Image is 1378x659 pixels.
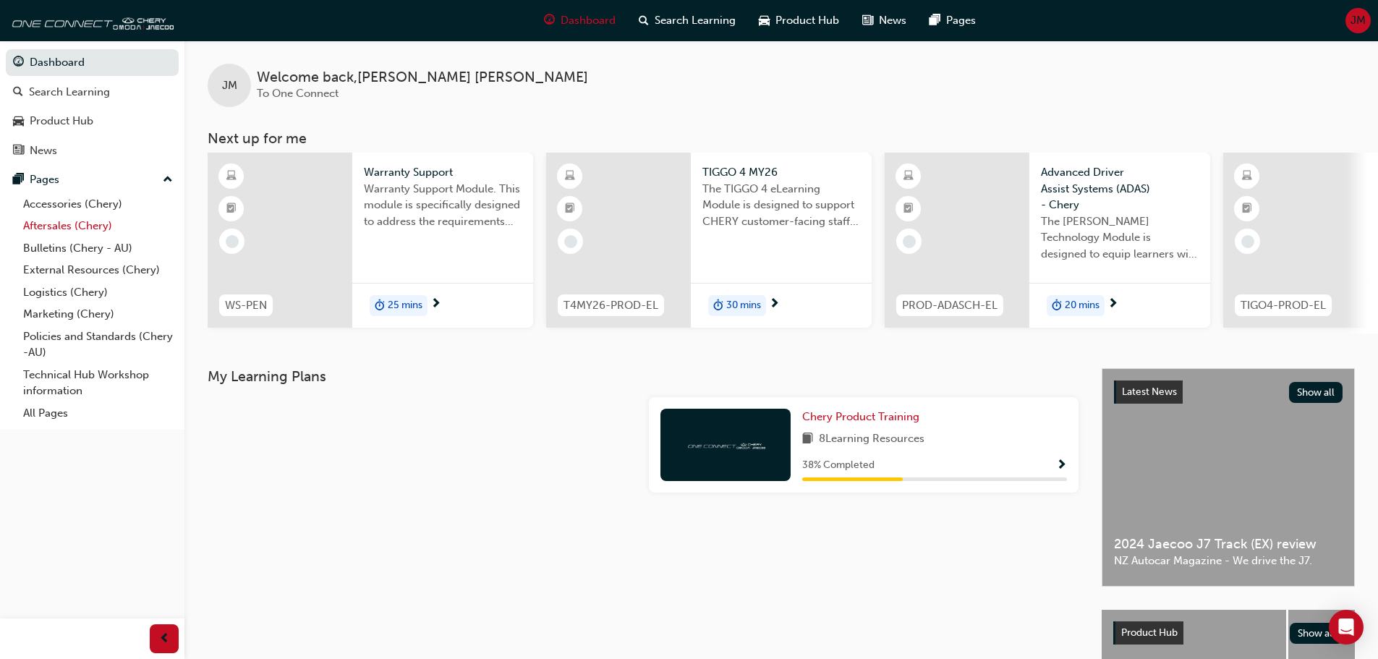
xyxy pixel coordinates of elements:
[1065,297,1100,314] span: 20 mins
[1290,623,1344,644] button: Show all
[13,115,24,128] span: car-icon
[885,153,1210,328] a: PROD-ADASCH-ELAdvanced Driver Assist Systems (ADAS) - CheryThe [PERSON_NAME] Technology Module is...
[6,108,179,135] a: Product Hub
[17,303,179,326] a: Marketing (Chery)
[532,6,627,35] a: guage-iconDashboard
[13,56,24,69] span: guage-icon
[563,297,658,314] span: T4MY26-PROD-EL
[7,6,174,35] img: oneconnect
[802,457,875,474] span: 38 % Completed
[747,6,851,35] a: car-iconProduct Hub
[257,69,588,86] span: Welcome back , [PERSON_NAME] [PERSON_NAME]
[17,193,179,216] a: Accessories (Chery)
[802,409,925,425] a: Chery Product Training
[862,12,873,30] span: news-icon
[565,167,575,186] span: learningResourceType_ELEARNING-icon
[544,12,555,30] span: guage-icon
[225,297,267,314] span: WS-PEN
[184,130,1378,147] h3: Next up for me
[6,166,179,193] button: Pages
[208,368,1079,385] h3: My Learning Plans
[13,86,23,99] span: search-icon
[388,297,422,314] span: 25 mins
[1041,164,1199,213] span: Advanced Driver Assist Systems (ADAS) - Chery
[226,167,237,186] span: learningResourceType_ELEARNING-icon
[1114,380,1343,404] a: Latest NewsShow all
[655,12,736,29] span: Search Learning
[29,84,110,101] div: Search Learning
[226,235,239,248] span: learningRecordVerb_NONE-icon
[546,153,872,328] a: T4MY26-PROD-ELTIGGO 4 MY26The TIGGO 4 eLearning Module is designed to support CHERY customer-faci...
[565,200,575,218] span: booktick-icon
[1056,459,1067,472] span: Show Progress
[903,167,914,186] span: learningResourceType_ELEARNING-icon
[6,79,179,106] a: Search Learning
[222,77,237,94] span: JM
[1121,626,1178,639] span: Product Hub
[1041,213,1199,263] span: The [PERSON_NAME] Technology Module is designed to equip learners with essential knowledge about ...
[13,145,24,158] span: news-icon
[6,49,179,76] a: Dashboard
[1351,12,1366,29] span: JM
[208,153,533,328] a: WS-PENWarranty SupportWarranty Support Module. This module is specifically designed to address th...
[819,430,924,448] span: 8 Learning Resources
[769,298,780,311] span: next-icon
[430,298,441,311] span: next-icon
[364,164,522,181] span: Warranty Support
[879,12,906,29] span: News
[802,410,919,423] span: Chery Product Training
[1289,382,1343,403] button: Show all
[902,297,998,314] span: PROD-ADASCH-EL
[17,215,179,237] a: Aftersales (Chery)
[702,164,860,181] span: TIGGO 4 MY26
[1345,8,1371,33] button: JM
[1329,610,1364,645] div: Open Intercom Messenger
[802,430,813,448] span: book-icon
[1122,386,1177,398] span: Latest News
[1241,235,1254,248] span: learningRecordVerb_NONE-icon
[17,402,179,425] a: All Pages
[364,181,522,230] span: Warranty Support Module. This module is specifically designed to address the requirements and pro...
[1107,298,1118,311] span: next-icon
[639,12,649,30] span: search-icon
[1052,297,1062,315] span: duration-icon
[30,171,59,188] div: Pages
[918,6,987,35] a: pages-iconPages
[930,12,940,30] span: pages-icon
[686,438,765,451] img: oneconnect
[17,326,179,364] a: Policies and Standards (Chery -AU)
[775,12,839,29] span: Product Hub
[903,235,916,248] span: learningRecordVerb_NONE-icon
[17,281,179,304] a: Logistics (Chery)
[561,12,616,29] span: Dashboard
[159,630,170,648] span: prev-icon
[1102,368,1355,587] a: Latest NewsShow all2024 Jaecoo J7 Track (EX) reviewNZ Autocar Magazine - We drive the J7.
[226,200,237,218] span: booktick-icon
[30,113,93,129] div: Product Hub
[6,137,179,164] a: News
[627,6,747,35] a: search-iconSearch Learning
[30,143,57,159] div: News
[726,297,761,314] span: 30 mins
[713,297,723,315] span: duration-icon
[1242,167,1252,186] span: learningResourceType_ELEARNING-icon
[17,237,179,260] a: Bulletins (Chery - AU)
[163,171,173,190] span: up-icon
[851,6,918,35] a: news-iconNews
[759,12,770,30] span: car-icon
[257,87,339,100] span: To One Connect
[1242,200,1252,218] span: booktick-icon
[1241,297,1326,314] span: TIGO4-PROD-EL
[702,181,860,230] span: The TIGGO 4 eLearning Module is designed to support CHERY customer-facing staff with the product ...
[375,297,385,315] span: duration-icon
[1113,621,1343,645] a: Product HubShow all
[1056,456,1067,475] button: Show Progress
[6,46,179,166] button: DashboardSearch LearningProduct HubNews
[17,259,179,281] a: External Resources (Chery)
[903,200,914,218] span: booktick-icon
[17,364,179,402] a: Technical Hub Workshop information
[946,12,976,29] span: Pages
[564,235,577,248] span: learningRecordVerb_NONE-icon
[1114,536,1343,553] span: 2024 Jaecoo J7 Track (EX) review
